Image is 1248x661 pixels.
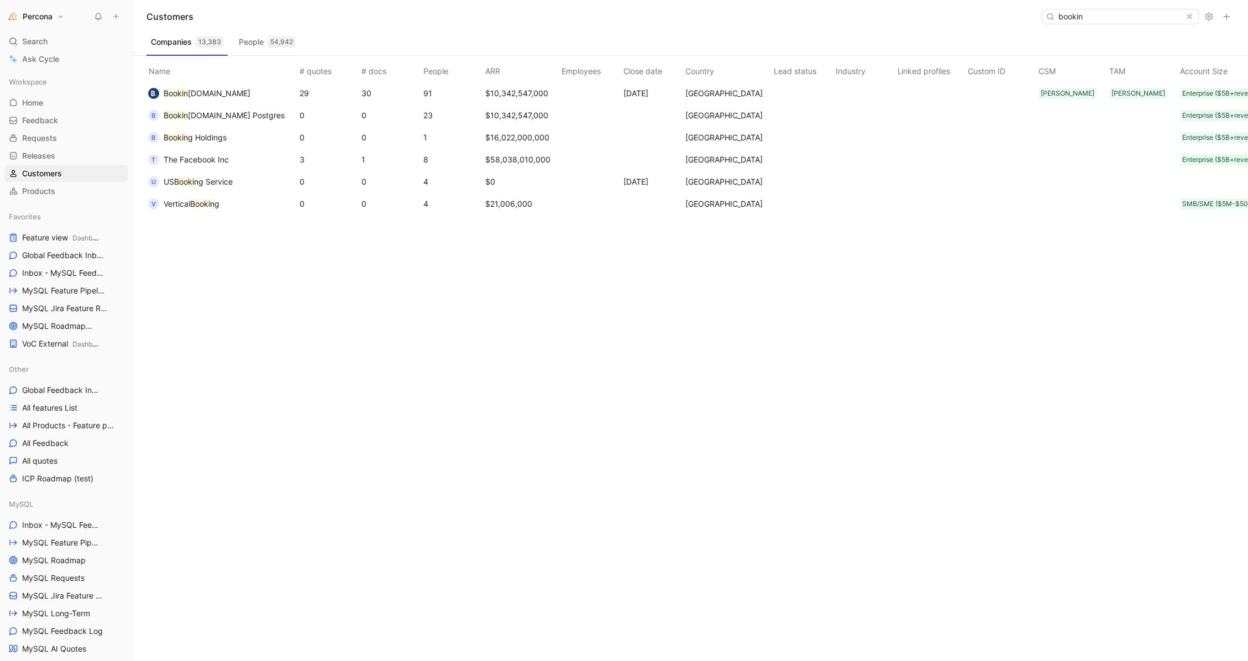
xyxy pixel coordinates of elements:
td: [DATE] [621,82,683,104]
span: Feedback [22,115,58,126]
a: Global Feedback Inbox [4,382,128,398]
a: Ask Cycle [4,51,128,67]
button: View actions [113,473,124,484]
span: MySQL Roadmap [22,321,102,332]
span: All Feedback [22,438,69,449]
span: g [214,199,219,208]
button: View actions [113,402,124,413]
span: Dashboards [72,234,109,242]
button: UUSBooking Service [144,173,237,191]
div: Search [4,33,128,50]
td: 91 [421,82,483,104]
th: Linked profiles [895,56,966,82]
span: MySQL AI Quotes [22,643,86,654]
span: MySQL [9,499,33,510]
td: $16,022,000,000 [483,127,559,149]
td: [GEOGRAPHIC_DATA] [683,82,772,104]
td: 30 [359,82,421,104]
td: $10,342,547,000 [483,104,559,127]
button: View actions [118,590,129,601]
div: MySQL [4,496,128,512]
a: MySQL Feedback Log [4,623,128,639]
span: US [164,177,174,186]
td: 0 [359,104,421,127]
span: Inbox - MySQL Feedback [22,267,107,279]
button: View actions [114,385,125,396]
th: Custom ID [966,56,1037,82]
button: logoBookin[DOMAIN_NAME] [144,85,254,102]
a: Customers [4,165,128,182]
button: PerconaPercona [4,9,67,24]
span: g Service [198,177,233,186]
button: People [234,33,300,51]
span: MySQL Long-Term [22,608,90,619]
div: Other [4,361,128,377]
div: V [148,198,159,209]
span: Other [9,364,29,375]
span: Favorites [9,211,41,222]
button: View actions [115,232,126,243]
div: B [148,132,159,143]
a: All Products - Feature pipeline [4,417,128,434]
span: All Products - Feature pipeline [22,420,114,431]
div: Workspace [4,74,128,90]
div: [PERSON_NAME] [1112,88,1166,99]
th: CSM [1037,56,1108,82]
a: MySQL Feature Pipeline [4,534,128,551]
td: [DATE] [621,171,683,193]
button: View actions [113,608,124,619]
span: MySQL [90,322,113,330]
span: The Facebook Inc [164,155,229,164]
mark: Bookin [164,133,188,142]
div: [PERSON_NAME] [1041,88,1095,99]
span: [DOMAIN_NAME] [188,88,250,98]
th: # quotes [297,56,359,82]
button: BBooking Holdings [144,129,230,146]
button: View actions [115,338,126,349]
td: 3 [297,149,359,171]
div: MySQLInbox - MySQL FeedbackMySQL Feature PipelineMySQL RoadmapMySQL RequestsMySQL Jira Feature Re... [4,496,128,657]
th: Country [683,56,772,82]
td: [GEOGRAPHIC_DATA] [683,193,772,215]
td: 0 [359,193,421,215]
a: Releases [4,148,128,164]
th: Lead status [772,56,833,82]
button: View actions [118,250,129,261]
span: Name [144,66,175,76]
a: All Feedback [4,435,128,452]
td: $21,006,000 [483,193,559,215]
div: B [148,110,159,121]
span: Home [22,97,43,108]
td: 1 [421,127,483,149]
td: 29 [297,82,359,104]
span: MySQL Feature Pipeline [22,285,106,297]
a: Global Feedback Inbox [4,247,128,264]
span: Vertical [164,199,190,208]
h1: Customers [146,10,193,23]
th: Employees [559,56,621,82]
button: View actions [115,537,126,548]
span: Global Feedback Inbox [22,385,101,396]
mark: Bookin [174,177,198,186]
a: MySQL Jira Feature Requests [4,300,128,317]
td: [GEOGRAPHIC_DATA] [683,149,772,171]
span: Inbox - MySQL Feedback [22,520,103,531]
a: All features List [4,400,128,416]
th: TAM [1108,56,1178,82]
td: 0 [359,127,421,149]
span: Customers [22,168,62,179]
button: View actions [113,455,124,466]
button: TThe Facebook Inc [144,151,233,169]
span: Global Feedback Inbox [22,250,104,261]
td: 0 [297,104,359,127]
button: Companies [146,33,228,51]
button: View actions [116,321,127,332]
td: 0 [359,171,421,193]
th: Close date [621,56,683,82]
mark: Bookin [190,199,214,208]
button: View actions [113,643,124,654]
img: Percona [7,11,18,22]
a: MySQL Requests [4,570,128,586]
a: VoC ExternalDashboards [4,335,128,352]
a: MySQL Long-Term [4,605,128,622]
